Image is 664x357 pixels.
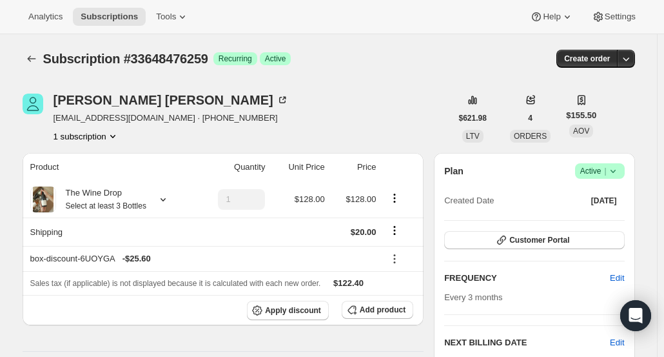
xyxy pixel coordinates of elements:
[604,166,606,176] span: |
[329,153,380,181] th: Price
[23,218,195,246] th: Shipping
[605,12,636,22] span: Settings
[528,113,532,123] span: 4
[466,132,480,141] span: LTV
[156,12,176,22] span: Tools
[195,153,269,181] th: Quantity
[444,292,502,302] span: Every 3 months
[610,336,624,349] button: Edit
[342,301,413,319] button: Add product
[54,130,119,143] button: Product actions
[520,109,540,127] button: 4
[56,187,146,212] div: The Wine Drop
[66,201,146,210] small: Select at least 3 Bottles
[30,279,321,288] span: Sales tax (if applicable) is not displayed because it is calculated with each new order.
[351,227,376,237] span: $20.00
[148,8,197,26] button: Tools
[54,112,289,125] span: [EMAIL_ADDRESS][DOMAIN_NAME] · [PHONE_NUMBER]
[43,52,208,66] span: Subscription #33648476259
[28,12,63,22] span: Analytics
[584,8,643,26] button: Settings
[610,272,624,285] span: Edit
[23,153,195,181] th: Product
[21,8,70,26] button: Analytics
[444,336,610,349] h2: NEXT BILLING DATE
[384,223,405,238] button: Shipping actions
[346,194,376,204] span: $128.00
[30,252,376,265] div: box-discount-6UOYGA
[459,113,487,123] span: $621.98
[219,54,252,64] span: Recurring
[265,54,286,64] span: Active
[269,153,328,181] th: Unit Price
[602,268,632,289] button: Edit
[509,235,569,245] span: Customer Portal
[580,165,620,178] span: Active
[384,191,405,205] button: Product actions
[265,305,321,316] span: Apply discount
[573,127,589,136] span: AOV
[444,165,464,178] h2: Plan
[333,278,364,288] span: $122.40
[73,8,146,26] button: Subscriptions
[620,300,651,331] div: Open Intercom Messenger
[444,194,494,207] span: Created Date
[451,109,494,127] button: $621.98
[522,8,581,26] button: Help
[81,12,138,22] span: Subscriptions
[444,272,610,285] h2: FREQUENCY
[247,301,329,320] button: Apply discount
[295,194,325,204] span: $128.00
[514,132,547,141] span: ORDERS
[444,231,624,249] button: Customer Portal
[591,196,617,206] span: [DATE]
[23,94,43,114] span: Rachelle Matsumura
[564,54,610,64] span: Create order
[54,94,289,107] div: [PERSON_NAME] [PERSON_NAME]
[543,12,560,22] span: Help
[23,50,41,68] button: Subscriptions
[360,305,405,315] span: Add product
[556,50,618,68] button: Create order
[566,109,596,122] span: $155.50
[583,192,625,210] button: [DATE]
[122,252,151,265] span: - $25.60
